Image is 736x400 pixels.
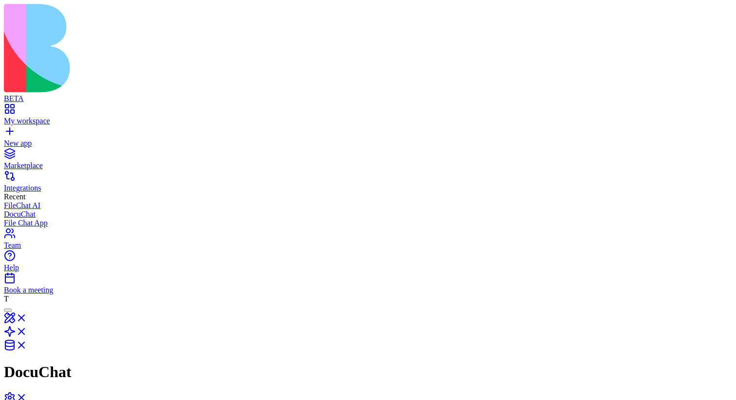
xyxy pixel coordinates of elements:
div: Integrations [4,184,732,192]
div: BETA [4,94,732,103]
div: Book a meeting [4,286,732,295]
h1: DocuChat [4,363,732,381]
a: Marketplace [4,153,732,170]
a: Help [4,255,732,272]
a: FileChat AI [4,201,732,210]
a: File Chat App [4,219,732,227]
a: DocuChat [4,210,732,219]
a: Integrations [4,175,732,192]
div: My workspace [4,117,732,125]
span: Recent [4,192,25,201]
a: Team [4,232,732,250]
span: T [4,295,9,303]
div: Help [4,263,732,272]
div: Marketplace [4,161,732,170]
div: Team [4,241,732,250]
a: My workspace [4,108,732,125]
a: BETA [4,86,732,103]
img: logo [4,4,395,92]
a: New app [4,130,732,148]
div: New app [4,139,732,148]
a: Book a meeting [4,277,732,295]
